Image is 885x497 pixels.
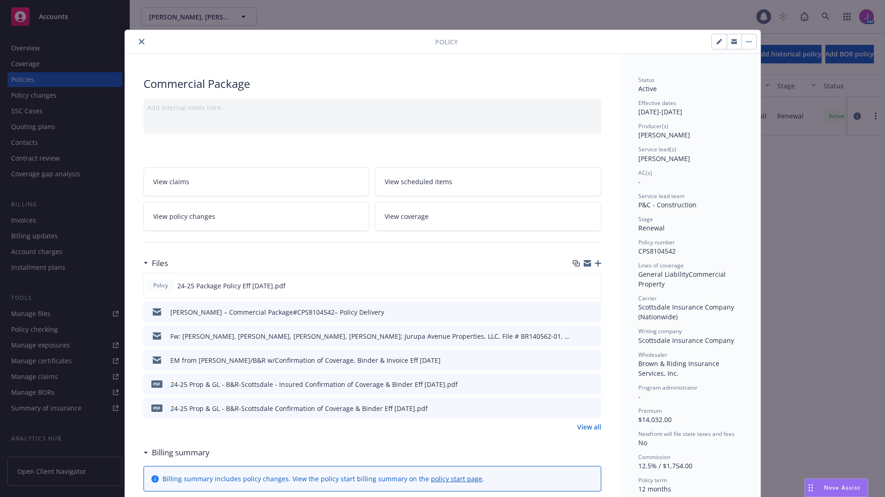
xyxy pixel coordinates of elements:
[638,247,676,255] span: CPS8104542
[638,384,698,391] span: Program administrator
[143,76,601,92] div: Commercial Package
[638,430,735,438] span: Newfront will file state taxes and fees
[574,355,582,365] button: download file
[147,103,598,112] div: Add internal notes here...
[589,355,598,365] button: preview file
[638,192,685,200] span: Service lead team
[638,169,652,177] span: AC(s)
[152,447,210,459] h3: Billing summary
[638,99,742,117] div: [DATE] - [DATE]
[152,257,168,269] h3: Files
[589,281,597,291] button: preview file
[638,200,697,209] span: P&C - Construction
[638,261,684,269] span: Lines of coverage
[574,404,582,413] button: download file
[804,478,868,497] button: Nova Assist
[638,461,692,470] span: 12.5% / $1,754.00
[638,238,675,246] span: Policy number
[143,202,370,231] a: View policy changes
[153,211,215,221] span: View policy changes
[638,99,676,107] span: Effective dates
[638,270,728,288] span: Commercial Property
[151,380,162,387] span: pdf
[638,130,690,139] span: [PERSON_NAME]
[385,211,429,221] span: View coverage
[177,281,286,291] span: 24-25 Package Policy Eff [DATE].pdf
[638,154,690,163] span: [PERSON_NAME]
[638,177,641,186] span: -
[574,379,582,389] button: download file
[638,476,667,484] span: Policy term
[638,407,662,415] span: Premium
[589,379,598,389] button: preview file
[574,307,582,317] button: download file
[638,76,654,84] span: Status
[375,167,601,196] a: View scheduled items
[638,336,734,345] span: Scottsdale Insurance Company
[170,379,458,389] div: 24-25 Prop & GL - B&R-Scottsdale - Insured Confirmation of Coverage & Binder Eff [DATE].pdf
[638,224,665,232] span: Renewal
[638,303,736,321] span: Scottsdale Insurance Company (Nationwide)
[638,415,672,424] span: $14,032.00
[638,438,647,447] span: No
[170,307,384,317] div: [PERSON_NAME] – Commercial Package#CPS8104542– Policy Delivery
[589,404,598,413] button: preview file
[574,331,582,341] button: download file
[638,327,682,335] span: Writing company
[170,355,441,365] div: EM from [PERSON_NAME]/B&R w/Confirmation of Coverage, Binder & Invoice Eff [DATE]
[638,215,653,223] span: Stage
[638,359,721,378] span: Brown & Riding Insurance Services, Inc.
[143,257,168,269] div: Files
[638,84,657,93] span: Active
[151,404,162,411] span: pdf
[577,422,601,432] a: View all
[151,281,170,290] span: Policy
[153,177,189,186] span: View claims
[638,392,641,401] span: -
[435,37,458,47] span: Policy
[638,145,676,153] span: Service lead(s)
[638,294,657,302] span: Carrier
[589,307,598,317] button: preview file
[824,484,860,491] span: Nova Assist
[375,202,601,231] a: View coverage
[638,485,671,493] span: 12 months
[385,177,452,186] span: View scheduled items
[431,474,482,483] a: policy start page
[170,331,571,341] div: Fw: [PERSON_NAME], [PERSON_NAME], [PERSON_NAME], [PERSON_NAME]; Jurupa Avenue Properties, LLC, Fi...
[805,479,816,497] div: Drag to move
[143,447,210,459] div: Billing summary
[136,36,147,47] button: close
[638,270,689,279] span: General Liability
[638,122,668,130] span: Producer(s)
[589,331,598,341] button: preview file
[638,351,667,359] span: Wholesaler
[170,404,428,413] div: 24-25 Prop & GL - B&R-Scottsdale Confirmation of Coverage & Binder Eff [DATE].pdf
[638,453,670,461] span: Commission
[162,474,484,484] div: Billing summary includes policy changes. View the policy start billing summary on the .
[574,281,581,291] button: download file
[143,167,370,196] a: View claims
